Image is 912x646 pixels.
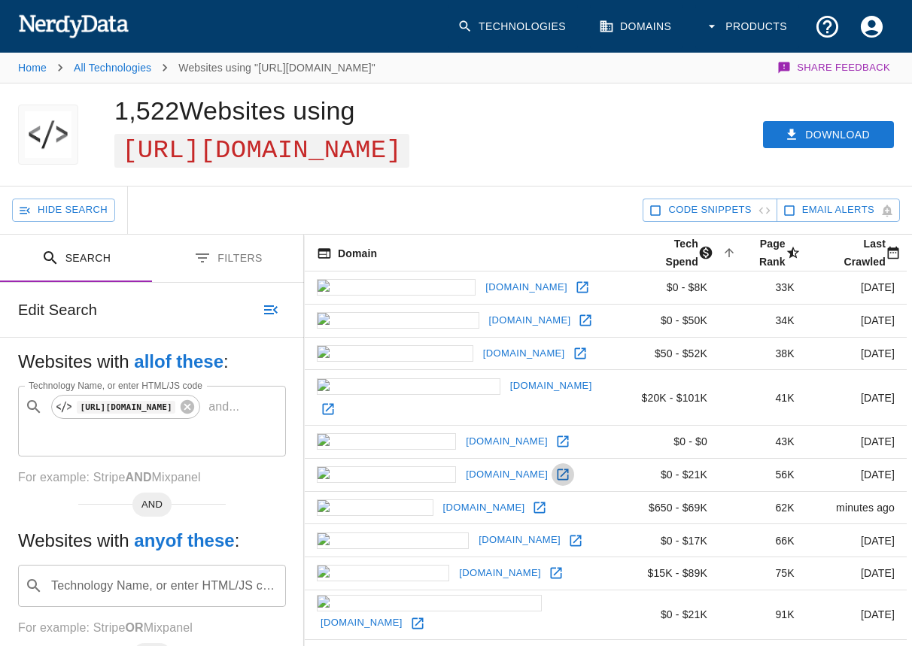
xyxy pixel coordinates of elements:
[719,491,807,524] td: 62K
[455,562,545,585] a: [DOMAIN_NAME]
[18,298,97,322] h6: Edit Search
[552,430,574,453] a: Open cloudcult.com in new window
[775,53,894,83] button: Share Feedback
[627,590,719,639] td: $0 - $21K
[528,496,551,519] a: Open take6.com in new window
[807,426,907,459] td: [DATE]
[18,469,286,487] p: For example: Stripe Mixpanel
[114,96,409,162] h1: 1,522 Websites using
[178,60,375,75] p: Websites using "[URL][DOMAIN_NAME]"
[18,529,286,553] h5: Websites with :
[406,612,429,635] a: Open marknormandcomedy.com in new window
[807,271,907,305] td: [DATE]
[317,532,469,549] img: korpiklaani.com icon
[807,491,907,524] td: minutes ago
[719,304,807,337] td: 34K
[807,337,907,370] td: [DATE]
[627,271,719,305] td: $0 - $8K
[719,458,807,491] td: 56K
[317,312,479,329] img: anjunabeats.com icon
[317,565,449,581] img: karijobe.com icon
[807,304,907,337] td: [DATE]
[448,5,578,49] a: Technologies
[807,458,907,491] td: [DATE]
[317,398,339,420] a: Open casadecalexico.com in new window
[545,562,567,584] a: Open karijobe.com in new window
[627,304,719,337] td: $0 - $50K
[719,337,807,370] td: 38K
[627,426,719,459] td: $0 - $0
[462,430,552,453] a: [DOMAIN_NAME]
[763,121,894,149] button: Download
[777,199,900,222] button: Get email alerts with newly found website results. Click to enable.
[317,611,406,635] a: [DOMAIN_NAME]
[627,458,719,491] td: $0 - $21K
[317,244,377,262] span: The registered domain name (i.e. "nerdydata.com").
[29,379,202,392] label: Technology Name, or enter HTML/JS code
[627,524,719,557] td: $0 - $17K
[132,497,172,512] span: AND
[807,235,907,271] span: Most recent date this website was successfully crawled
[482,276,571,299] a: [DOMAIN_NAME]
[18,350,286,374] h5: Websites with :
[627,491,719,524] td: $650 - $69K
[668,202,751,219] span: Show Code Snippets
[317,499,433,516] img: take6.com icon
[643,199,777,222] button: Show Code Snippets
[317,466,456,483] img: kttunstall.com icon
[74,62,151,74] a: All Technologies
[695,5,799,49] button: Products
[125,621,143,634] b: OR
[719,524,807,557] td: 66K
[719,271,807,305] td: 33K
[802,202,874,219] span: Get email alerts with newly found website results. Click to enable.
[807,524,907,557] td: [DATE]
[18,619,286,637] p: For example: Stripe Mixpanel
[805,5,850,49] button: Support and Documentation
[719,426,807,459] td: 43K
[627,370,719,426] td: $20K - $101K
[564,529,587,552] a: Open korpiklaani.com in new window
[506,375,596,398] a: [DOMAIN_NAME]
[574,309,597,332] a: Open anjunabeats.com in new window
[462,463,552,487] a: [DOMAIN_NAME]
[719,590,807,639] td: 91K
[25,105,71,165] img: "https://rest.bandsintown.com" logo
[719,235,807,271] span: A page popularity ranking based on a domain's backlinks. Smaller numbers signal more popular doma...
[12,199,115,222] button: Hide Search
[719,370,807,426] td: 41K
[202,398,245,416] p: and ...
[125,471,151,484] b: AND
[485,309,575,332] a: [DOMAIN_NAME]
[627,557,719,590] td: $15K - $89K
[571,276,594,299] a: Open nataliegrant.com in new window
[317,279,476,296] img: nataliegrant.com icon
[134,530,234,550] b: any of these
[475,529,564,552] a: [DOMAIN_NAME]
[18,53,375,83] nav: breadcrumb
[807,370,907,426] td: [DATE]
[552,463,574,486] a: Open kttunstall.com in new window
[51,395,200,419] div: [URL][DOMAIN_NAME]
[569,342,591,365] a: Open cyndilauper.com in new window
[807,590,907,639] td: [DATE]
[627,337,719,370] td: $50 - $52K
[590,5,683,49] a: Domains
[627,235,719,271] span: The estimated minimum and maximum annual tech spend each webpage has, based on the free, freemium...
[850,5,894,49] button: Account Settings
[317,595,542,611] img: marknormandcomedy.com icon
[439,496,529,520] a: [DOMAIN_NAME]
[807,557,907,590] td: [DATE]
[719,557,807,590] td: 75K
[77,401,175,414] code: [URL][DOMAIN_NAME]
[317,345,473,362] img: cyndilauper.com icon
[18,62,47,74] a: Home
[134,351,223,372] b: all of these
[317,433,456,450] img: cloudcult.com icon
[317,378,500,395] img: casadecalexico.com icon
[152,235,304,282] button: Filters
[18,11,129,41] img: NerdyData.com
[479,342,569,365] a: [DOMAIN_NAME]
[114,134,409,168] span: [URL][DOMAIN_NAME]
